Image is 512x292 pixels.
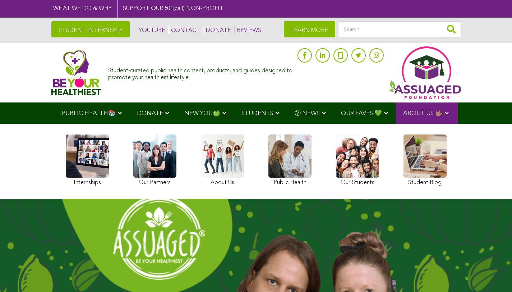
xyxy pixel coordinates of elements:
[51,21,130,37] a: STUDENT INTERNSHIP
[51,102,461,124] div: Navigation Menu
[241,110,273,117] span: STUDENTS
[108,64,294,81] div: Student-curated public health content, products, and guides designed to promote your healthiest l...
[184,110,220,117] span: NEW YOU🍏
[51,50,101,95] img: Assuaged
[339,21,461,37] input: Search
[476,257,512,292] iframe: Chat Widget
[169,26,200,34] a: CONTACT
[284,21,335,37] a: LEARN MORE
[137,26,165,34] a: YOUTUBE
[341,110,382,117] span: OUR FAVES 💚
[204,26,231,34] a: DONATE
[235,26,261,34] a: REVIEWS
[62,110,116,117] span: PUBLIC HEALTH📚
[295,110,320,117] span: Ⓥ NEWS
[338,52,343,59] img: glassdoor
[389,46,461,99] img: Assuaged App
[137,110,163,117] span: DONATE
[403,110,443,117] span: ABOUT US 🤟🏽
